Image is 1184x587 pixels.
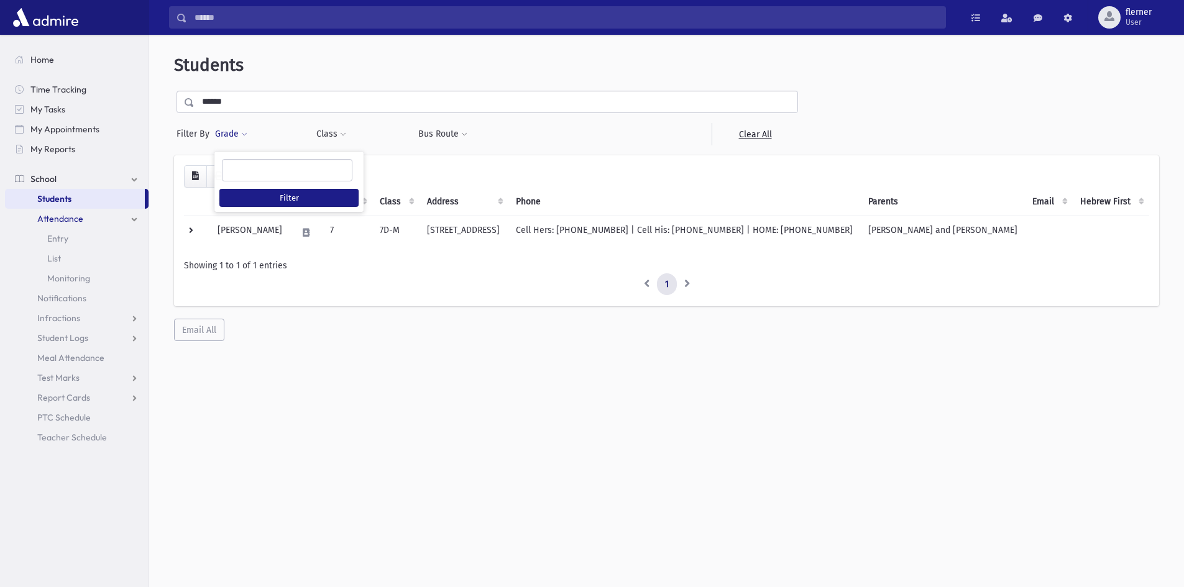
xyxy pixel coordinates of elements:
span: Report Cards [37,392,90,403]
span: User [1126,17,1152,27]
input: Search [187,6,945,29]
span: My Appointments [30,124,99,135]
span: Students [37,193,71,204]
span: Teacher Schedule [37,432,107,443]
span: Notifications [37,293,86,304]
a: Report Cards [5,388,149,407]
button: Class [316,123,347,145]
img: AdmirePro [10,5,81,30]
span: My Tasks [30,104,65,115]
button: CSV [184,165,207,188]
span: Filter By [177,127,214,140]
a: Test Marks [5,368,149,388]
span: My Reports [30,143,75,155]
a: Students [5,189,145,209]
button: Email All [174,319,224,341]
a: Clear All [712,123,798,145]
span: Meal Attendance [37,352,104,363]
th: Parents [861,188,1025,216]
span: Infractions [37,312,80,324]
a: 1 [657,273,677,296]
button: Print [206,165,231,188]
a: Monitoring [5,268,149,288]
span: Entry [47,233,68,244]
a: Entry [5,229,149,248]
a: My Reports [5,139,149,159]
a: Student Logs [5,328,149,348]
th: Phone [508,188,861,216]
button: Grade [214,123,248,145]
th: Student: activate to sort column descending [210,188,290,216]
td: [PERSON_NAME] [210,216,290,249]
td: 7 [323,216,372,249]
button: Bus Route [418,123,468,145]
a: Notifications [5,288,149,308]
a: Time Tracking [5,80,149,99]
th: Email: activate to sort column ascending [1025,188,1073,216]
td: [PERSON_NAME] and [PERSON_NAME] [861,216,1025,249]
span: flerner [1126,7,1152,17]
th: Hebrew First: activate to sort column ascending [1073,188,1149,216]
div: Showing 1 to 1 of 1 entries [184,259,1149,272]
th: Address: activate to sort column ascending [420,188,508,216]
a: My Appointments [5,119,149,139]
span: Attendance [37,213,83,224]
a: List [5,248,149,268]
span: List [47,253,61,264]
span: PTC Schedule [37,412,91,423]
td: [STREET_ADDRESS] [420,216,508,249]
a: PTC Schedule [5,407,149,427]
button: Filter [219,189,359,207]
a: Meal Attendance [5,348,149,368]
span: Home [30,54,54,65]
span: Students [174,55,244,75]
span: Test Marks [37,372,80,383]
span: Monitoring [47,273,90,284]
a: Attendance [5,209,149,229]
a: School [5,169,149,189]
span: Student Logs [37,332,88,344]
a: Infractions [5,308,149,328]
td: Cell Hers: [PHONE_NUMBER] | Cell His: [PHONE_NUMBER] | HOME: [PHONE_NUMBER] [508,216,861,249]
th: Class: activate to sort column ascending [372,188,420,216]
a: My Tasks [5,99,149,119]
td: 7D-M [372,216,420,249]
a: Teacher Schedule [5,427,149,447]
span: Time Tracking [30,84,86,95]
span: School [30,173,57,184]
a: Home [5,50,149,70]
